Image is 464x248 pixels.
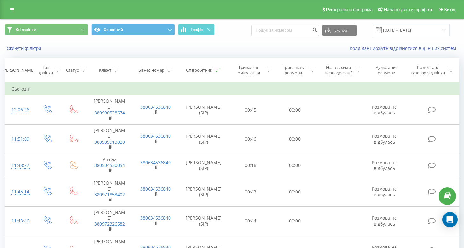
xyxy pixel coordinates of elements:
[15,27,36,32] span: Всі дзвінки
[179,125,228,154] td: [PERSON_NAME] (SIP)
[94,192,125,198] a: 380971853402
[11,215,27,227] div: 11:43:46
[11,159,27,172] div: 11:48:27
[11,133,27,145] div: 11:51:09
[94,110,125,116] a: 380990528674
[11,104,27,116] div: 12:06:26
[228,177,273,207] td: 00:43
[442,212,458,227] div: Open Intercom Messenger
[99,68,111,73] div: Клієнт
[273,177,317,207] td: 00:00
[39,65,53,76] div: Тип дзвінка
[140,186,171,192] a: 380634536840
[140,159,171,165] a: 380634536840
[178,24,215,35] button: Графік
[179,177,228,207] td: [PERSON_NAME] (SIP)
[372,133,397,145] span: Розмова не відбулась
[11,186,27,198] div: 11:45:14
[86,154,133,177] td: Артем
[372,159,397,171] span: Розмова не відбулась
[5,46,44,51] button: Скинути фільтри
[2,68,34,73] div: [PERSON_NAME]
[273,154,317,177] td: 00:00
[94,221,125,227] a: 380972326582
[94,162,125,168] a: 380504530054
[273,125,317,154] td: 00:00
[86,95,133,125] td: [PERSON_NAME]
[86,207,133,236] td: [PERSON_NAME]
[179,207,228,236] td: [PERSON_NAME] (SIP)
[279,65,308,76] div: Тривалість розмови
[5,83,459,95] td: Сьогодні
[444,7,455,12] span: Вихід
[384,7,433,12] span: Налаштування профілю
[140,215,171,221] a: 380634536840
[191,27,203,32] span: Графік
[140,133,171,139] a: 380634536840
[273,207,317,236] td: 00:00
[94,139,125,145] a: 380989913020
[322,25,357,36] button: Експорт
[409,65,446,76] div: Коментар/категорія дзвінка
[323,65,354,76] div: Назва схеми переадресації
[228,154,273,177] td: 00:16
[5,24,88,35] button: Всі дзвінки
[186,68,212,73] div: Співробітник
[179,95,228,125] td: [PERSON_NAME] (SIP)
[140,104,171,110] a: 380634536840
[350,45,459,51] a: Коли дані можуть відрізнятися вiд інших систем
[138,68,164,73] div: Бізнес номер
[369,65,404,76] div: Аудіозапис розмови
[228,207,273,236] td: 00:44
[228,125,273,154] td: 00:46
[91,24,175,35] button: Основний
[228,95,273,125] td: 00:45
[66,68,79,73] div: Статус
[86,125,133,154] td: [PERSON_NAME]
[372,215,397,227] span: Розмова не відбулась
[326,7,373,12] span: Реферальна програма
[179,154,228,177] td: [PERSON_NAME] (SIP)
[251,25,319,36] input: Пошук за номером
[372,186,397,198] span: Розмова не відбулась
[86,177,133,207] td: [PERSON_NAME]
[273,95,317,125] td: 00:00
[234,65,264,76] div: Тривалість очікування
[372,104,397,116] span: Розмова не відбулась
